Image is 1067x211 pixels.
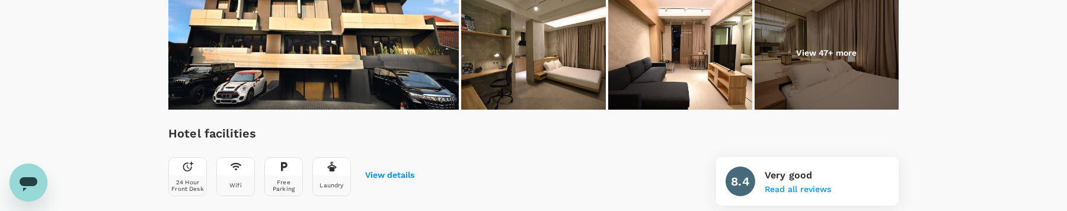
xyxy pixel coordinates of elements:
[731,172,749,191] h6: 8.4
[9,164,47,202] iframe: Button to launch messaging window
[365,171,414,180] button: View details
[765,185,831,194] button: Read all reviews
[796,47,857,59] p: View 47+ more
[320,182,343,188] div: Laundry
[168,124,414,143] h6: Hotel facilities
[267,179,300,192] div: Free Parking
[765,168,831,183] p: Very good
[171,179,204,192] div: 24 Hour Front Desk
[229,182,242,188] div: Wifi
